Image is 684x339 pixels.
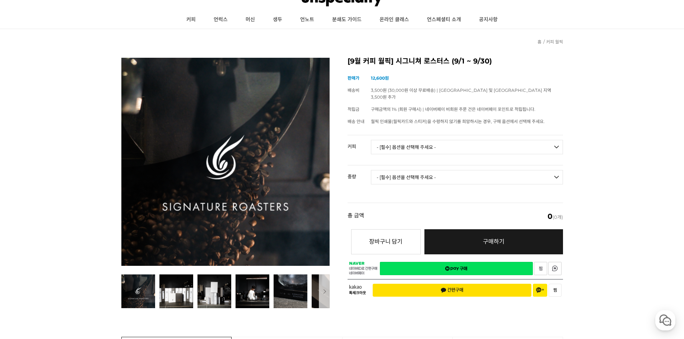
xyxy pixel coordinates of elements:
em: 0 [548,212,553,221]
a: 온라인 클래스 [371,11,418,29]
a: 머신 [237,11,264,29]
a: 홈 [2,227,47,245]
button: 채널 추가 [533,284,547,297]
a: 홈 [538,39,541,44]
span: 판매가 [348,75,359,81]
a: 새창 [548,262,562,275]
a: 새창 [380,262,533,275]
strong: 12,600원 [371,75,389,81]
span: 배송비 [348,88,359,93]
h2: [9월 커피 월픽] 시그니쳐 로스터스 (9/1 ~ 9/30) [348,58,563,65]
img: [9월 커피 월픽] 시그니쳐 로스터스 (9/1 ~ 9/30) [121,58,330,266]
button: 찜 [549,284,562,297]
a: 언스페셜티 소개 [418,11,470,29]
a: 생두 [264,11,291,29]
span: 월픽 인쇄물(월픽카드와 스티커)을 수령하지 않기를 희망하시는 경우, 구매 옵션에서 선택해 주세요. [371,119,545,124]
a: 대화 [47,227,93,245]
button: 다음 [319,274,330,308]
span: 구매금액의 1% (회원 구매시) | 네이버페이 비회원 주문 건은 네이버페이 포인트로 적립됩니다. [371,107,535,112]
span: 찜 [553,288,557,293]
a: 커피 [177,11,205,29]
span: 적립금 [348,107,359,112]
a: 새창 [534,262,547,275]
a: 구매하기 [424,229,563,254]
span: 채널 추가 [536,287,544,293]
span: 설정 [111,238,120,244]
span: 3,500원 (30,000원 이상 무료배송) | [GEOGRAPHIC_DATA] 및 [GEOGRAPHIC_DATA] 지역 3,500원 추가 [371,88,551,100]
a: 공지사항 [470,11,507,29]
span: (0개) [548,213,563,220]
th: 커피 [348,135,371,152]
span: 간편구매 [441,287,464,293]
button: 간편구매 [373,284,531,297]
button: 장바구니 담기 [351,229,421,254]
a: 커피 월픽 [546,39,563,44]
span: 카카오 톡체크아웃 [349,285,367,295]
a: 분쇄도 가이드 [323,11,371,29]
a: 설정 [93,227,138,245]
span: 구매하기 [483,238,504,245]
strong: 총 금액 [348,213,364,220]
span: 배송 안내 [348,119,364,124]
a: 언노트 [291,11,323,29]
span: 대화 [66,239,74,244]
span: 홈 [23,238,27,244]
a: 언럭스 [205,11,237,29]
th: 중량 [348,165,371,182]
